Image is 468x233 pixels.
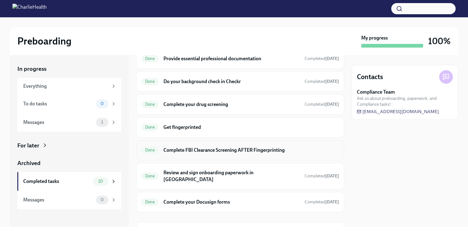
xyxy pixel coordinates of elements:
a: DoneDo your background check in CheckrCompleted[DATE] [141,77,339,87]
a: Messages1 [17,113,121,132]
span: Completed [305,102,339,107]
div: For later [17,142,39,150]
a: DoneComplete FBI Clearance Screening AFTER Fingerprinting [141,145,339,155]
a: [EMAIL_ADDRESS][DOMAIN_NAME] [357,108,439,115]
a: Completed tasks10 [17,172,121,191]
h6: Provide essential professional documentation [163,55,300,62]
span: Completed [305,56,339,61]
span: Done [141,125,158,129]
a: DoneProvide essential professional documentationCompleted[DATE] [141,54,339,64]
h6: Complete your drug screening [163,101,300,108]
span: Completed [305,199,339,205]
strong: [DATE] [325,173,339,179]
div: Messages [23,197,93,203]
a: DoneComplete your drug screeningCompleted[DATE] [141,100,339,109]
div: Everything [23,83,108,90]
img: CharlieHealth [12,4,47,14]
span: 0 [97,101,107,106]
span: 10 [94,179,107,184]
strong: My progress [361,35,388,41]
a: DoneComplete your Docusign formsCompleted[DATE] [141,197,339,207]
h2: Preboarding [17,35,71,47]
strong: Compliance Team [357,89,395,95]
h3: 100% [428,36,451,47]
span: Done [141,148,158,152]
span: September 18th, 2025 10:49 [305,173,339,179]
span: Done [141,174,158,178]
span: 0 [97,197,107,202]
div: Completed tasks [23,178,90,185]
span: September 21st, 2025 08:18 [305,101,339,107]
div: Messages [23,119,93,126]
a: Everything [17,78,121,95]
span: September 17th, 2025 21:49 [305,78,339,84]
span: 1 [97,120,107,125]
span: Done [141,56,158,61]
span: September 15th, 2025 13:35 [305,199,339,205]
span: Done [141,200,158,204]
h6: Review and sign onboarding paperwork in [GEOGRAPHIC_DATA] [163,169,300,183]
a: Archived [17,159,121,167]
span: Done [141,79,158,84]
h6: Complete your Docusign forms [163,199,300,205]
a: DoneGet fingerprinted [141,122,339,132]
strong: [DATE] [325,102,339,107]
a: To do tasks0 [17,95,121,113]
h4: Contacts [357,72,383,82]
a: In progress [17,65,121,73]
strong: [DATE] [325,199,339,205]
strong: [DATE] [325,79,339,84]
span: Done [141,102,158,107]
span: Completed [305,173,339,179]
h6: Get fingerprinted [163,124,339,131]
a: DoneReview and sign onboarding paperwork in [GEOGRAPHIC_DATA]Completed[DATE] [141,168,339,184]
span: September 18th, 2025 12:31 [305,56,339,61]
a: Messages0 [17,191,121,209]
h6: Do your background check in Checkr [163,78,300,85]
h6: Complete FBI Clearance Screening AFTER Fingerprinting [163,147,339,154]
div: To do tasks [23,100,93,107]
a: For later [17,142,121,150]
span: Ask us about preboarding, paperwork, and Compliance tasks! [357,95,453,107]
strong: [DATE] [325,56,339,61]
span: Completed [305,79,339,84]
